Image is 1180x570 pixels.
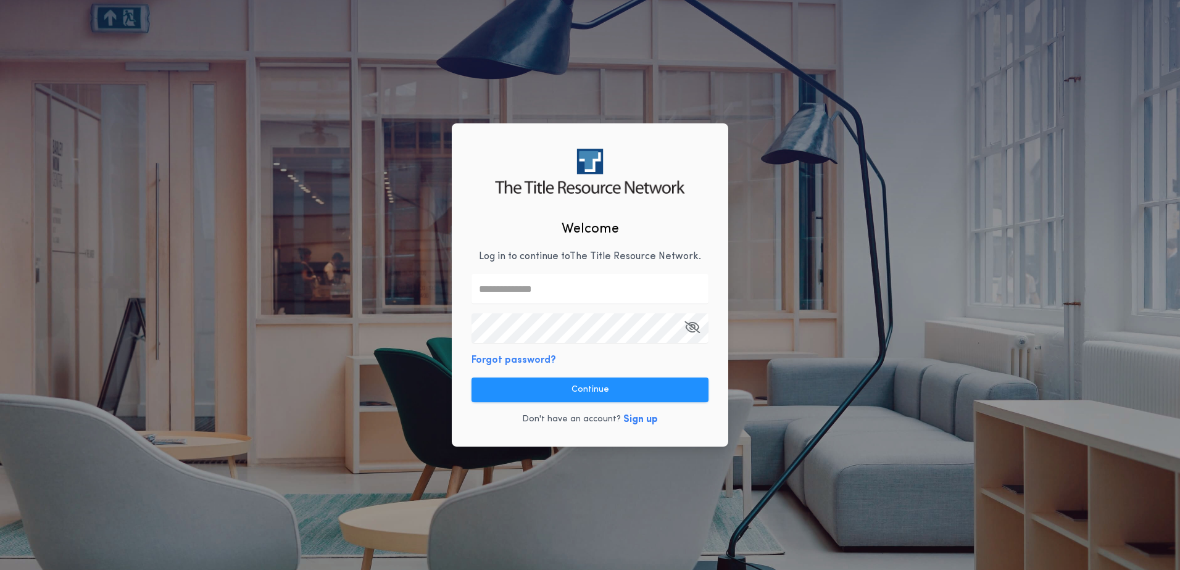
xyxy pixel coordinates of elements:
[472,378,708,402] button: Continue
[472,353,556,368] button: Forgot password?
[479,249,701,264] p: Log in to continue to The Title Resource Network .
[522,413,621,426] p: Don't have an account?
[495,149,684,194] img: logo
[562,219,619,239] h2: Welcome
[623,412,658,427] button: Sign up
